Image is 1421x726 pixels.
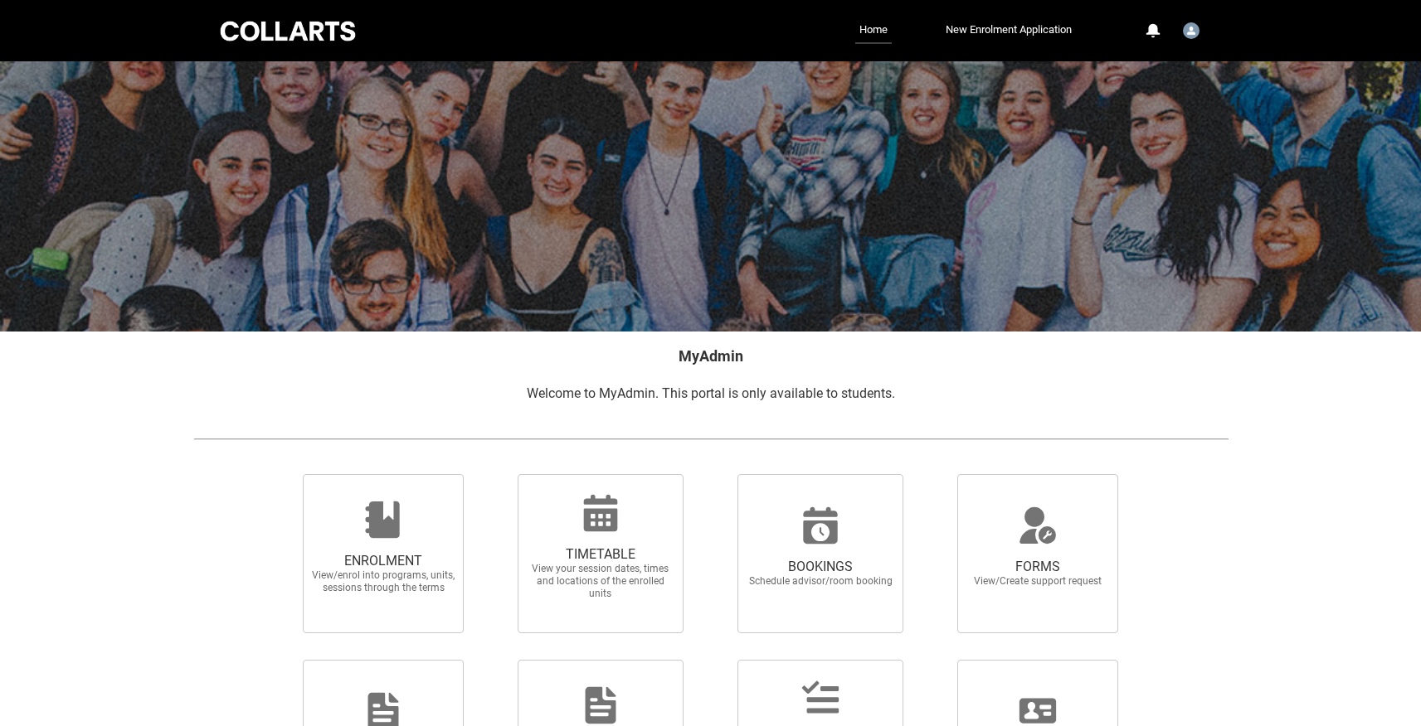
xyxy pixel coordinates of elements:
h2: MyAdmin [193,345,1229,367]
span: Schedule advisor/room booking [747,575,893,588]
span: ENROLMENT [310,553,456,569]
span: FORMS [965,559,1111,575]
span: View/Create support request [965,575,1111,588]
span: TIMETABLE [528,546,674,563]
a: New Enrolment Application [942,17,1076,42]
span: View/enrol into programs, units, sessions through the terms [310,569,456,594]
span: BOOKINGS [747,559,893,575]
a: Home [855,17,892,44]
button: User Profile Student.tleacoc.20253247 [1179,16,1204,42]
span: Welcome to MyAdmin. This portal is only available to students. [527,385,895,401]
span: View your session dates, times and locations of the enrolled units [528,563,674,600]
img: Student.tleacoc.20253247 [1183,22,1200,39]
